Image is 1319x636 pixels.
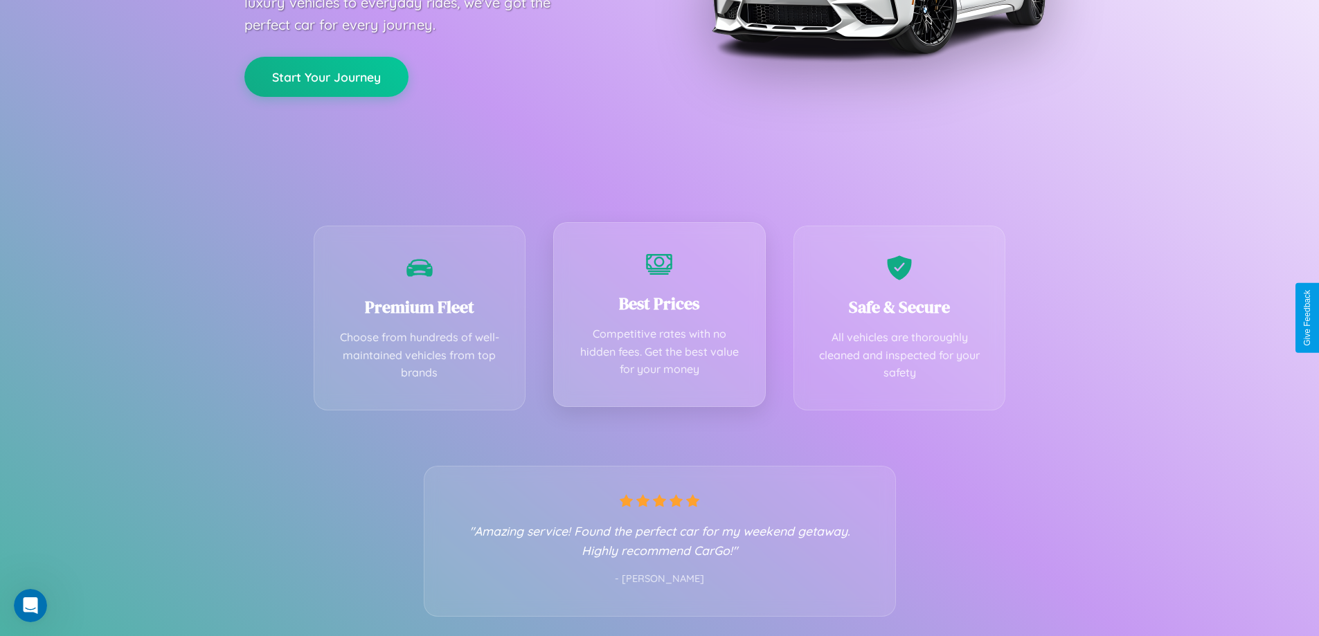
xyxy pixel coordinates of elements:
h3: Safe & Secure [815,296,985,318]
div: Give Feedback [1302,290,1312,346]
p: Competitive rates with no hidden fees. Get the best value for your money [575,325,744,379]
button: Start Your Journey [244,57,409,97]
p: "Amazing service! Found the perfect car for my weekend getaway. Highly recommend CarGo!" [452,521,868,560]
p: Choose from hundreds of well-maintained vehicles from top brands [335,329,505,382]
h3: Premium Fleet [335,296,505,318]
p: All vehicles are thoroughly cleaned and inspected for your safety [815,329,985,382]
p: - [PERSON_NAME] [452,570,868,588]
iframe: Intercom live chat [14,589,47,622]
h3: Best Prices [575,292,744,315]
